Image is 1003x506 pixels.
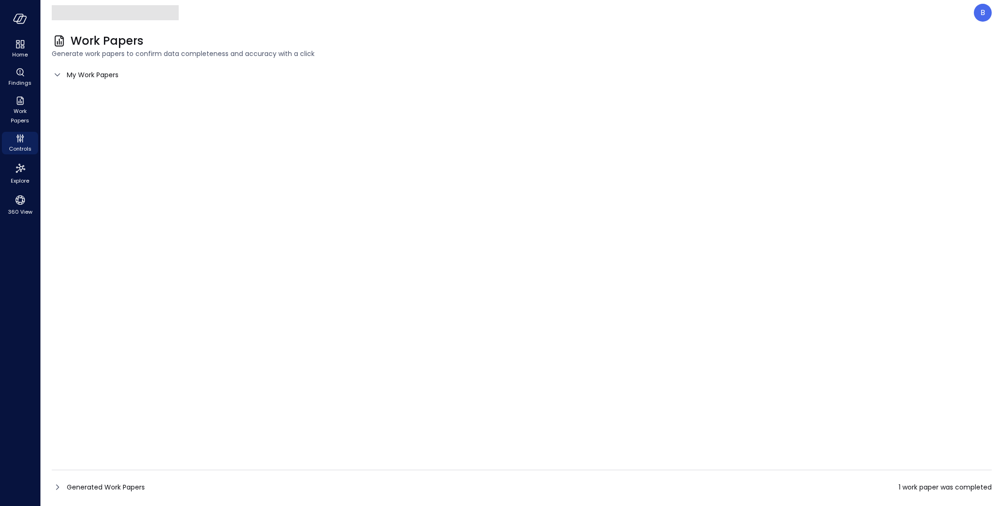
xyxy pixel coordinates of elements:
span: Explore [11,176,29,185]
span: Work Papers [71,33,143,48]
span: 360 View [8,207,32,217]
div: Findings [2,66,38,88]
span: Work Papers [6,106,34,125]
span: My Work Papers [67,70,118,80]
p: B [980,7,985,18]
div: Explore [2,160,38,186]
div: Controls [2,132,38,154]
span: 1 work paper was completed [899,482,992,492]
div: Home [2,38,38,60]
div: 360 View [2,192,38,217]
div: Boaz [974,4,992,22]
span: Controls [9,144,32,153]
span: Generate work papers to confirm data completeness and accuracy with a click [52,48,992,59]
span: Findings [8,78,32,88]
span: Home [12,50,28,59]
span: Generated Work Papers [67,482,145,492]
div: Work Papers [2,94,38,126]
